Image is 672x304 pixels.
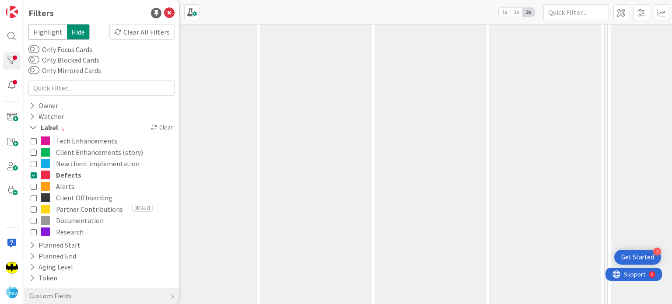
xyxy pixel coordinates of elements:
[28,122,59,133] div: Label
[18,1,40,12] span: Support
[6,262,18,274] img: AC
[31,135,172,147] button: Tech Enhancements
[45,3,48,10] div: 2
[28,24,67,40] span: Highlight
[56,192,112,203] span: Client Offboarding
[653,248,661,255] div: 2
[31,181,172,192] button: Alerts
[31,203,172,215] button: Partner ContributionsDefault
[28,111,65,122] div: Watcher
[56,169,81,181] span: Defects
[28,65,101,76] label: Only Mirrored Cards
[31,158,172,169] button: New client implementation
[67,24,90,40] span: Hide
[28,251,77,262] div: Planned End
[28,45,39,54] button: Only Focus Cards
[28,240,81,251] div: Planned Start
[56,215,104,226] span: Documentation
[28,273,58,283] div: Token
[109,24,175,40] div: Clear All Filters
[28,7,54,20] div: Filters
[56,135,117,147] span: Tech Enhancements
[28,290,73,301] div: Custom Fields
[28,100,59,111] div: Owner
[28,80,175,96] input: Quick Filter...
[28,55,99,65] label: Only Blocked Cards
[6,6,18,18] img: Visit kanbanzone.com
[621,253,654,262] div: Get Started
[543,4,609,20] input: Quick Filter...
[31,226,172,238] button: Research
[28,56,39,64] button: Only Blocked Cards
[28,44,92,55] label: Only Focus Cards
[31,215,172,226] button: Documentation
[31,192,172,203] button: Client Offboarding
[56,147,143,158] span: Client Enhancements (story)
[499,8,511,17] span: 1x
[28,66,39,75] button: Only Mirrored Cards
[511,8,522,17] span: 2x
[31,169,172,181] button: Defects
[6,286,18,298] img: avatar
[614,250,661,265] div: Open Get Started checklist, remaining modules: 2
[522,8,534,17] span: 3x
[28,262,74,273] div: Aging Level
[56,181,74,192] span: Alerts
[31,147,172,158] button: Client Enhancements (story)
[56,226,84,238] span: Research
[56,158,140,169] span: New client implementation
[149,122,175,133] div: Clear
[132,205,153,212] span: Default
[56,203,123,215] span: Partner Contributions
